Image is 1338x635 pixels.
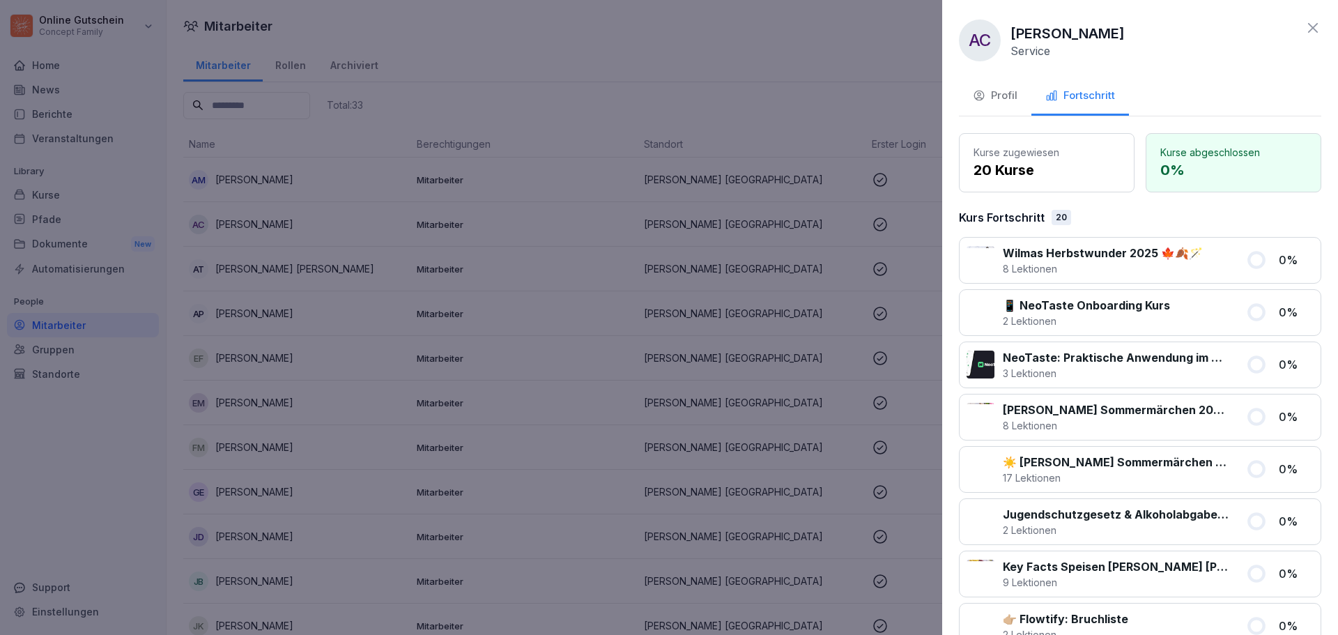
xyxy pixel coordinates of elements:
p: Wilmas Herbstwunder 2025 🍁🍂🪄 [1003,245,1203,261]
button: Fortschritt [1031,78,1129,116]
div: 20 [1052,210,1071,225]
p: 20 Kurse [974,160,1120,181]
p: Kurs Fortschritt [959,209,1045,226]
p: 0 % [1279,513,1314,530]
p: 2 Lektionen [1003,314,1170,328]
p: 📱 NeoTaste Onboarding Kurs [1003,297,1170,314]
p: [PERSON_NAME] [1010,23,1125,44]
p: 8 Lektionen [1003,418,1229,433]
p: [PERSON_NAME] Sommermärchen 2025 - Getränke [1003,401,1229,418]
p: 3 Lektionen [1003,366,1229,381]
p: Kurse abgeschlossen [1160,145,1307,160]
p: 17 Lektionen [1003,470,1229,485]
p: 0 % [1279,461,1314,477]
p: 0 % [1160,160,1307,181]
p: Key Facts Speisen [PERSON_NAME] [PERSON_NAME] 🥗 [1003,558,1229,575]
p: 0 % [1279,356,1314,373]
p: NeoTaste: Praktische Anwendung im Wilma Betrieb✨ [1003,349,1229,366]
p: 👉🏼 Flowtify: Bruchliste [1003,611,1128,627]
p: Service [1010,44,1050,58]
p: Jugendschutzgesetz & Alkoholabgabe in der Gastronomie 🧒🏽 [1003,506,1229,523]
p: 0 % [1279,408,1314,425]
p: 0 % [1279,304,1314,321]
p: 0 % [1279,565,1314,582]
p: Kurse zugewiesen [974,145,1120,160]
div: Profil [973,88,1017,104]
p: ☀️ [PERSON_NAME] Sommermärchen 2025 - Speisen [1003,454,1229,470]
button: Profil [959,78,1031,116]
p: 2 Lektionen [1003,523,1229,537]
p: 9 Lektionen [1003,575,1229,590]
p: 8 Lektionen [1003,261,1203,276]
p: 0 % [1279,252,1314,268]
div: Fortschritt [1045,88,1115,104]
div: AC [959,20,1001,61]
p: 0 % [1279,618,1314,634]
